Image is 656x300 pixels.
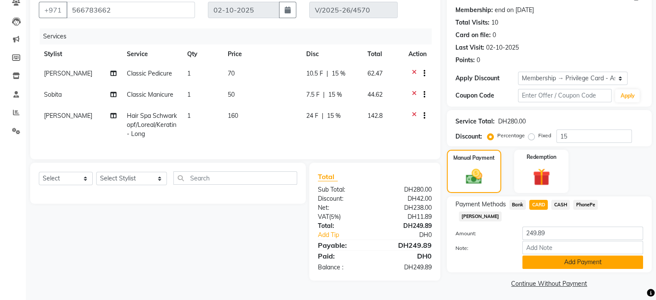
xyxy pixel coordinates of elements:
button: Apply [615,89,640,102]
input: Enter Offer / Coupon Code [518,89,612,102]
span: 62.47 [367,69,383,77]
th: Service [122,44,182,64]
span: Classic Pedicure [127,69,172,77]
div: ( ) [311,212,375,221]
a: Add Tip [311,231,385,240]
div: DH249.89 [375,263,438,272]
span: CASH [551,200,570,210]
span: 24 F [306,111,318,120]
div: Payable: [311,240,375,250]
span: | [326,69,328,78]
input: Search by Name/Mobile/Email/Code [66,2,195,18]
div: Discount: [311,194,375,203]
span: 15 % [332,69,345,78]
div: 02-10-2025 [486,43,519,52]
div: DH280.00 [375,185,438,194]
div: DH42.00 [375,194,438,203]
span: 10.5 F [306,69,323,78]
button: Add Payment [522,256,643,269]
span: 160 [228,112,238,120]
span: 50 [228,91,235,98]
div: Sub Total: [311,185,375,194]
span: [PERSON_NAME] [44,69,92,77]
div: Service Total: [455,117,495,126]
div: 0 [493,31,496,40]
div: Balance : [311,263,375,272]
a: Continue Without Payment [449,279,650,288]
div: DH0 [375,251,438,261]
span: VAT [318,213,329,221]
th: Action [403,44,432,64]
span: Total [318,172,338,181]
th: Qty [182,44,222,64]
div: Discount: [455,132,482,141]
label: Fixed [538,132,551,139]
span: | [322,111,323,120]
span: CARD [529,200,548,210]
div: DH0 [385,231,438,240]
label: Note: [449,244,516,252]
img: _gift.svg [527,166,556,188]
span: 44.62 [367,91,383,98]
div: DH238.00 [375,203,438,212]
div: Paid: [311,251,375,261]
span: 1 [187,91,191,98]
span: [PERSON_NAME] [44,112,92,120]
div: Last Visit: [455,43,484,52]
div: DH249.89 [375,240,438,250]
button: +971 [39,2,67,18]
span: 142.8 [367,112,383,120]
div: Membership: [455,6,493,15]
span: 1 [187,69,191,77]
input: Search [173,171,297,185]
span: 7.5 F [306,90,320,99]
span: Classic Manicure [127,91,173,98]
label: Amount: [449,230,516,237]
span: 70 [228,69,235,77]
span: Sobita [44,91,62,98]
div: Net: [311,203,375,212]
div: end on [DATE] [495,6,534,15]
div: Total Visits: [455,18,490,27]
span: Bank [509,200,526,210]
span: [PERSON_NAME] [459,212,502,221]
input: Add Note [522,241,643,254]
div: Total: [311,221,375,231]
div: Points: [455,56,475,65]
span: PhonePe [573,200,598,210]
img: _cash.svg [461,167,487,186]
div: 0 [477,56,480,65]
span: 15 % [328,90,342,99]
div: Services [40,28,438,44]
div: DH249.89 [375,221,438,231]
th: Stylist [39,44,122,64]
div: Coupon Code [455,91,518,100]
th: Total [362,44,403,64]
span: 5% [331,213,339,220]
span: | [323,90,325,99]
span: 15 % [327,111,341,120]
span: 1 [187,112,191,120]
span: Hair Spa Schwarkopf/Loreal/Keratin - Long [127,112,177,138]
input: Amount [522,227,643,240]
th: Price [223,44,301,64]
div: Card on file: [455,31,491,40]
label: Redemption [527,153,556,161]
span: Payment Methods [455,200,506,209]
div: Apply Discount [455,74,518,83]
div: 10 [491,18,498,27]
div: DH11.89 [375,212,438,221]
th: Disc [301,44,362,64]
label: Percentage [497,132,525,139]
label: Manual Payment [453,154,495,162]
div: DH280.00 [498,117,526,126]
